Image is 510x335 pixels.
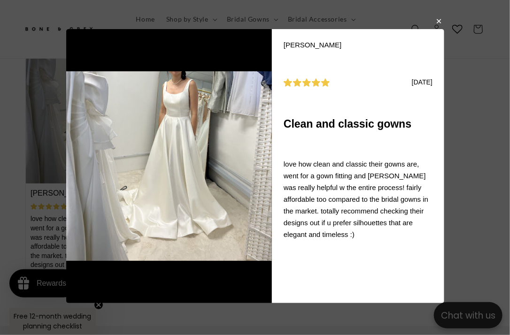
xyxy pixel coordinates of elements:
div: [DATE] [125,190,144,201]
div: love how clean and classic their gowns are, went for a gown fitting and [PERSON_NAME] was really ... [7,217,144,272]
div: [PERSON_NAME] [284,41,341,49]
div: [PERSON_NAME] [7,190,69,201]
button: Write a review [401,17,463,33]
div: Clean and classic gowns [284,116,433,131]
img: 2049219 [2,51,149,186]
div: love how clean and classic their gowns are, went for a gown fitting and [PERSON_NAME] was really ... [284,158,433,240]
div: [DATE] [411,78,432,87]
